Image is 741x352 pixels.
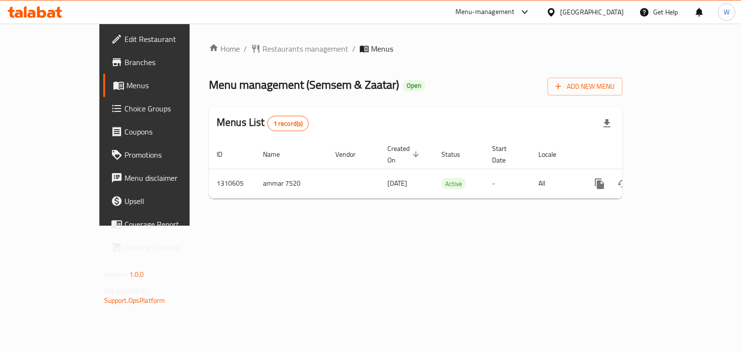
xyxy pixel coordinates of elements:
a: Upsell [103,190,223,213]
span: Grocery Checklist [124,242,216,253]
div: [GEOGRAPHIC_DATA] [560,7,624,17]
a: Promotions [103,143,223,166]
td: ammar 7520 [255,169,328,198]
div: Active [441,178,466,190]
a: Home [209,43,240,54]
span: [DATE] [387,177,407,190]
a: Edit Restaurant [103,27,223,51]
span: Menus [126,80,216,91]
span: Get support on: [104,284,149,297]
span: Status [441,149,473,160]
a: Support.OpsPlatform [104,294,165,307]
span: Restaurants management [262,43,348,54]
a: Branches [103,51,223,74]
span: 1 record(s) [268,119,309,128]
span: Edit Restaurant [124,33,216,45]
span: Promotions [124,149,216,161]
th: Actions [580,140,688,169]
div: Export file [595,112,618,135]
table: enhanced table [209,140,688,199]
a: Menus [103,74,223,97]
a: Coverage Report [103,213,223,236]
div: Menu-management [455,6,515,18]
span: Locale [538,149,569,160]
span: Open [403,81,425,90]
span: Active [441,178,466,190]
span: Coupons [124,126,216,137]
span: Upsell [124,195,216,207]
span: Branches [124,56,216,68]
span: Menus [371,43,393,54]
button: more [588,172,611,195]
td: - [484,169,531,198]
div: Total records count [267,116,309,131]
span: Created On [387,143,422,166]
td: 1310605 [209,169,255,198]
span: ID [217,149,235,160]
span: Coverage Report [124,218,216,230]
span: Version: [104,268,128,281]
span: Menu management ( Semsem & Zaatar ) [209,74,399,95]
span: Choice Groups [124,103,216,114]
li: / [244,43,247,54]
h2: Menus List [217,115,309,131]
button: Change Status [611,172,634,195]
span: Add New Menu [555,81,615,93]
span: Vendor [335,149,368,160]
span: Start Date [492,143,519,166]
a: Choice Groups [103,97,223,120]
span: 1.0.0 [129,268,144,281]
li: / [352,43,356,54]
button: Add New Menu [548,78,622,95]
a: Coupons [103,120,223,143]
a: Restaurants management [251,43,348,54]
a: Grocery Checklist [103,236,223,259]
td: All [531,169,580,198]
a: Menu disclaimer [103,166,223,190]
span: W [724,7,729,17]
span: Name [263,149,292,160]
span: Menu disclaimer [124,172,216,184]
nav: breadcrumb [209,43,622,54]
